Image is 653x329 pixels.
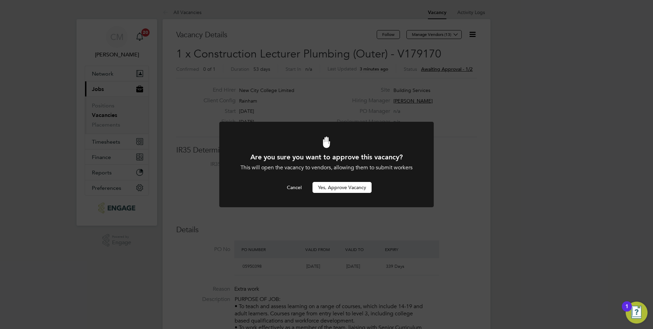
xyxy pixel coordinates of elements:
[240,164,413,171] span: This will open the vacancy to vendors, allowing them to submit workers
[281,182,307,193] button: Cancel
[625,306,628,315] div: 1
[238,153,415,161] h1: Are you sure you want to approve this vacancy?
[626,302,648,324] button: Open Resource Center, 1 new notification
[312,182,372,193] button: Yes, Approve Vacancy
